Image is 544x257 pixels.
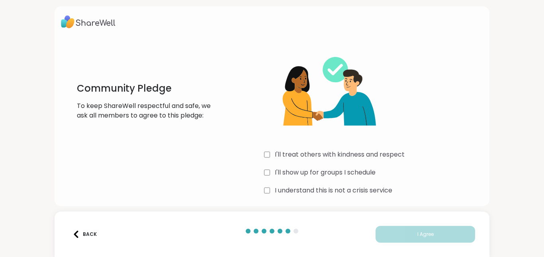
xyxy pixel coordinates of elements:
div: Back [72,231,97,238]
button: I Agree [376,226,475,243]
label: I'll show up for groups I schedule [275,168,376,177]
label: I'll treat others with kindness and respect [275,150,405,159]
label: I understand this is not a crisis service [275,186,392,195]
h1: Community Pledge [77,82,223,95]
span: I Agree [417,231,434,238]
p: To keep ShareWell respectful and safe, we ask all members to agree to this pledge: [77,101,223,120]
button: Back [69,226,101,243]
img: ShareWell Logo [61,13,115,31]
